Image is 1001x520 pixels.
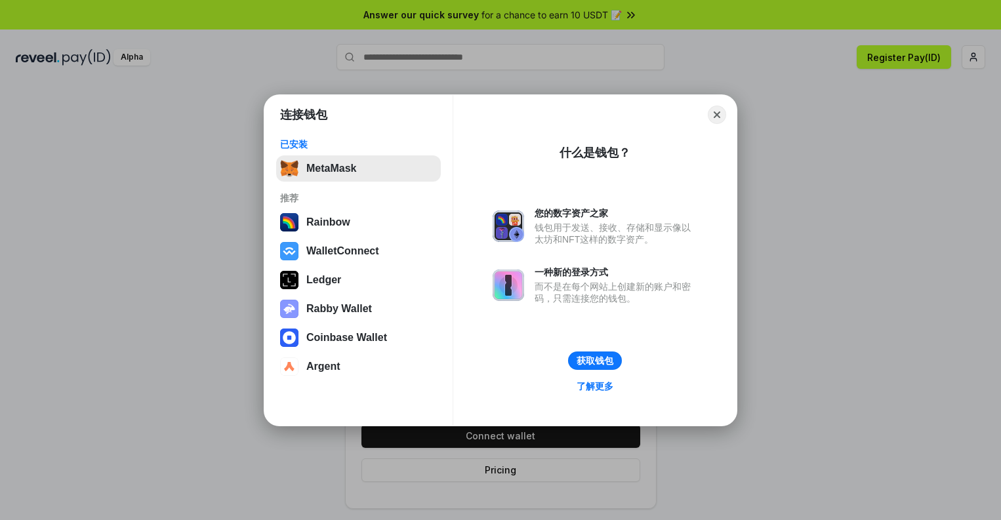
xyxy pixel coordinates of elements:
div: Rabby Wallet [306,303,372,315]
button: MetaMask [276,155,441,182]
a: 了解更多 [569,378,621,395]
button: Rabby Wallet [276,296,441,322]
button: 获取钱包 [568,351,622,370]
div: Ledger [306,274,341,286]
img: svg+xml,%3Csvg%20width%3D%2228%22%20height%3D%2228%22%20viewBox%3D%220%200%2028%2028%22%20fill%3D... [280,242,298,260]
button: Coinbase Wallet [276,325,441,351]
img: svg+xml,%3Csvg%20width%3D%2228%22%20height%3D%2228%22%20viewBox%3D%220%200%2028%2028%22%20fill%3D... [280,329,298,347]
button: WalletConnect [276,238,441,264]
img: svg+xml,%3Csvg%20xmlns%3D%22http%3A%2F%2Fwww.w3.org%2F2000%2Fsvg%22%20fill%3D%22none%22%20viewBox... [280,300,298,318]
img: svg+xml,%3Csvg%20fill%3D%22none%22%20height%3D%2233%22%20viewBox%3D%220%200%2035%2033%22%20width%... [280,159,298,178]
div: MetaMask [306,163,356,174]
div: 钱包用于发送、接收、存储和显示像以太坊和NFT这样的数字资产。 [535,222,697,245]
div: 推荐 [280,192,437,204]
div: 一种新的登录方式 [535,266,697,278]
div: 了解更多 [577,380,613,392]
div: 已安装 [280,138,437,150]
div: Argent [306,361,340,372]
img: svg+xml,%3Csvg%20width%3D%22120%22%20height%3D%22120%22%20viewBox%3D%220%200%20120%20120%22%20fil... [280,213,298,231]
img: svg+xml,%3Csvg%20xmlns%3D%22http%3A%2F%2Fwww.w3.org%2F2000%2Fsvg%22%20fill%3D%22none%22%20viewBox... [493,210,524,242]
button: Close [708,106,726,124]
div: Rainbow [306,216,350,228]
button: Argent [276,353,441,380]
div: 什么是钱包？ [560,145,630,161]
div: WalletConnect [306,245,379,257]
div: 获取钱包 [577,355,613,367]
div: 而不是在每个网站上创建新的账户和密码，只需连接您的钱包。 [535,281,697,304]
h1: 连接钱包 [280,107,327,123]
img: svg+xml,%3Csvg%20xmlns%3D%22http%3A%2F%2Fwww.w3.org%2F2000%2Fsvg%22%20fill%3D%22none%22%20viewBox... [493,270,524,301]
div: Coinbase Wallet [306,332,387,344]
img: svg+xml,%3Csvg%20xmlns%3D%22http%3A%2F%2Fwww.w3.org%2F2000%2Fsvg%22%20width%3D%2228%22%20height%3... [280,271,298,289]
img: svg+xml,%3Csvg%20width%3D%2228%22%20height%3D%2228%22%20viewBox%3D%220%200%2028%2028%22%20fill%3D... [280,357,298,376]
div: 您的数字资产之家 [535,207,697,219]
button: Ledger [276,267,441,293]
button: Rainbow [276,209,441,235]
